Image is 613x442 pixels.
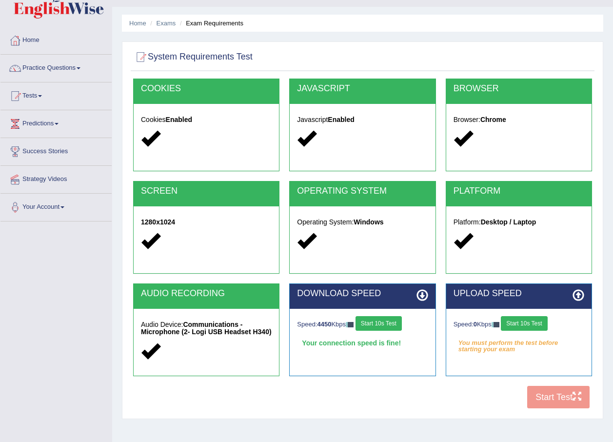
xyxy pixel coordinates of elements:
div: Your connection speed is fine! [297,336,428,350]
a: Your Account [0,194,112,218]
a: Strategy Videos [0,166,112,190]
li: Exam Requirements [178,19,243,28]
h2: OPERATING SYSTEM [297,186,428,196]
h2: BROWSER [454,84,584,94]
h2: PLATFORM [454,186,584,196]
h2: DOWNLOAD SPEED [297,289,428,299]
strong: Desktop / Laptop [481,218,536,226]
button: Start 10s Test [501,316,547,331]
img: ajax-loader-fb-connection.gif [492,322,499,327]
a: Home [0,27,112,51]
h2: AUDIO RECORDING [141,289,272,299]
h2: System Requirements Test [133,50,253,64]
strong: 1280x1024 [141,218,175,226]
h5: Cookies [141,116,272,123]
h5: Platform: [454,219,584,226]
a: Home [129,20,146,27]
strong: Enabled [328,116,354,123]
button: Start 10s Test [356,316,402,331]
h5: Javascript [297,116,428,123]
a: Predictions [0,110,112,135]
a: Tests [0,82,112,107]
h5: Operating System: [297,219,428,226]
a: Success Stories [0,138,112,162]
h2: SCREEN [141,186,272,196]
div: Speed: Kbps [297,316,428,333]
em: You must perform the test before starting your exam [454,336,584,350]
strong: 4450 [317,321,332,328]
img: ajax-loader-fb-connection.gif [346,322,354,327]
h2: JAVASCRIPT [297,84,428,94]
a: Practice Questions [0,55,112,79]
strong: Chrome [480,116,506,123]
strong: 0 [474,321,477,328]
strong: Communications - Microphone (2- Logi USB Headset H340) [141,321,272,336]
h5: Browser: [454,116,584,123]
h2: COOKIES [141,84,272,94]
h2: UPLOAD SPEED [454,289,584,299]
a: Exams [157,20,176,27]
div: Speed: Kbps [454,316,584,333]
h5: Audio Device: [141,321,272,336]
strong: Windows [354,218,383,226]
strong: Enabled [166,116,192,123]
